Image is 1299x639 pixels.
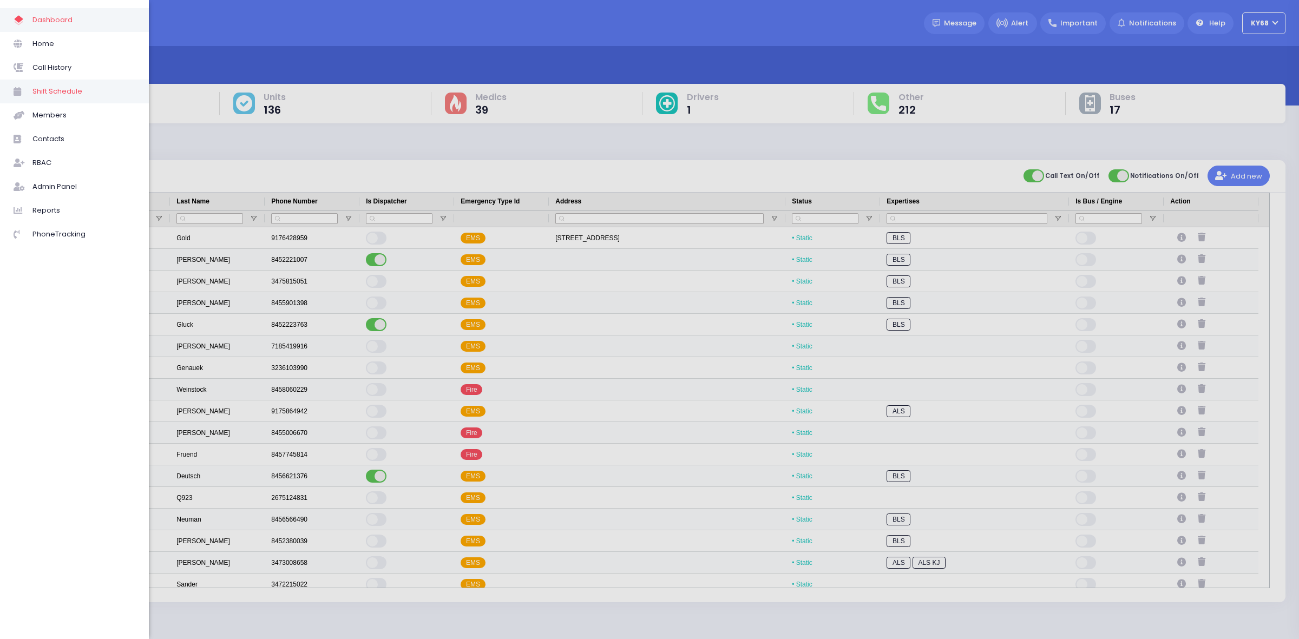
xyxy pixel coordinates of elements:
span: RBAC [32,156,135,170]
span: Call History [32,61,135,75]
span: Reports [32,203,135,218]
span: Dashboard [32,13,135,27]
span: Admin Panel [32,180,135,194]
span: Home [32,37,135,51]
span: Members [32,108,135,122]
span: PhoneTracking [32,227,135,241]
span: Contacts [32,132,135,146]
span: Shift Schedule [32,84,135,98]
